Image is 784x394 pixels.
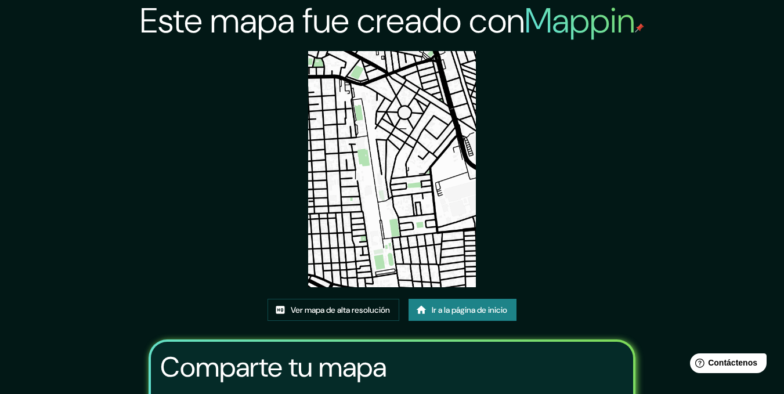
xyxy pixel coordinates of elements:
font: Ver mapa de alta resolución [291,305,390,316]
font: Comparte tu mapa [160,349,386,385]
img: pin de mapeo [635,23,644,32]
a: Ver mapa de alta resolución [268,299,399,321]
a: Ir a la página de inicio [409,299,516,321]
iframe: Lanzador de widgets de ayuda [681,349,771,381]
font: Ir a la página de inicio [432,305,507,316]
img: created-map [308,51,475,287]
